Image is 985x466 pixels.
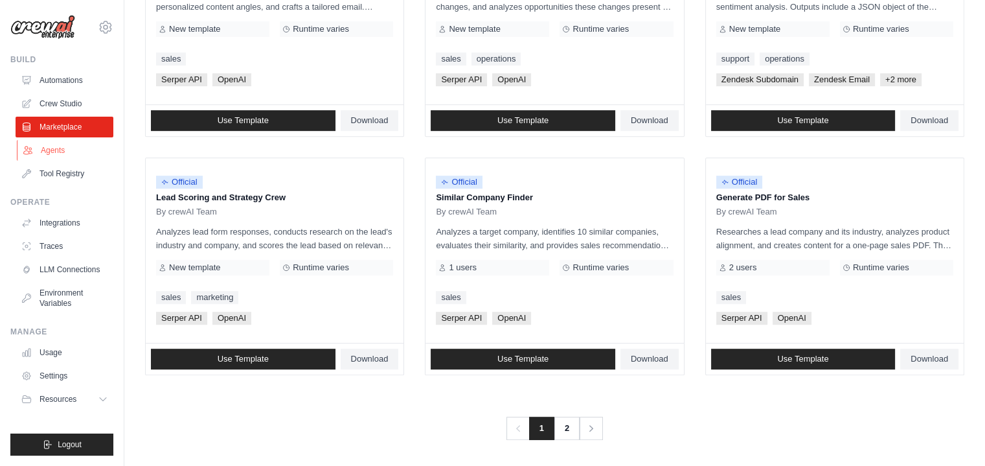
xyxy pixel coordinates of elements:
[449,262,477,273] span: 1 users
[16,342,113,363] a: Usage
[156,73,207,86] span: Serper API
[729,262,757,273] span: 2 users
[497,354,549,364] span: Use Template
[431,349,615,369] a: Use Template
[760,52,810,65] a: operations
[151,110,335,131] a: Use Template
[911,354,948,364] span: Download
[212,73,251,86] span: OpenAI
[716,312,767,325] span: Serper API
[17,140,115,161] a: Agents
[554,417,580,440] a: 2
[341,110,399,131] a: Download
[436,225,673,252] p: Analyzes a target company, identifies 10 similar companies, evaluates their similarity, and provi...
[880,73,922,86] span: +2 more
[341,349,399,369] a: Download
[293,262,349,273] span: Runtime varies
[10,327,113,337] div: Manage
[191,291,238,304] a: marketing
[10,434,113,456] button: Logout
[10,15,75,40] img: Logo
[471,52,521,65] a: operations
[436,291,466,304] a: sales
[572,262,629,273] span: Runtime varies
[809,73,875,86] span: Zendesk Email
[853,24,909,34] span: Runtime varies
[212,312,251,325] span: OpenAI
[716,225,953,252] p: Researches a lead company and its industry, analyzes product alignment, and creates content for a...
[10,54,113,65] div: Build
[16,117,113,137] a: Marketplace
[156,291,186,304] a: sales
[911,115,948,126] span: Download
[16,259,113,280] a: LLM Connections
[729,24,780,34] span: New template
[777,354,828,364] span: Use Template
[492,312,531,325] span: OpenAI
[900,110,958,131] a: Download
[351,354,389,364] span: Download
[156,52,186,65] a: sales
[436,191,673,204] p: Similar Company Finder
[716,176,763,189] span: Official
[631,354,668,364] span: Download
[631,115,668,126] span: Download
[16,213,113,233] a: Integrations
[10,197,113,207] div: Operate
[492,73,531,86] span: OpenAI
[900,349,958,369] a: Download
[156,176,203,189] span: Official
[436,52,466,65] a: sales
[436,73,487,86] span: Serper API
[716,207,777,217] span: By crewAI Team
[293,24,349,34] span: Runtime varies
[449,24,500,34] span: New template
[156,225,393,252] p: Analyzes lead form responses, conducts research on the lead's industry and company, and scores th...
[572,24,629,34] span: Runtime varies
[16,236,113,257] a: Traces
[497,115,549,126] span: Use Template
[351,115,389,126] span: Download
[716,291,746,304] a: sales
[853,262,909,273] span: Runtime varies
[151,349,335,369] a: Use Template
[716,191,953,204] p: Generate PDF for Sales
[716,73,804,86] span: Zendesk Subdomain
[156,207,217,217] span: By crewAI Team
[169,262,220,273] span: New template
[16,163,113,184] a: Tool Registry
[16,283,113,314] a: Environment Variables
[169,24,220,34] span: New template
[529,417,554,440] span: 1
[620,110,679,131] a: Download
[711,110,896,131] a: Use Template
[218,115,269,126] span: Use Template
[711,349,896,369] a: Use Template
[506,417,603,440] nav: Pagination
[436,312,487,325] span: Serper API
[16,389,113,410] button: Resources
[156,191,393,204] p: Lead Scoring and Strategy Crew
[156,312,207,325] span: Serper API
[773,312,811,325] span: OpenAI
[16,366,113,386] a: Settings
[620,349,679,369] a: Download
[716,52,754,65] a: support
[436,176,482,189] span: Official
[777,115,828,126] span: Use Template
[436,207,497,217] span: By crewAI Team
[58,439,82,450] span: Logout
[16,70,113,91] a: Automations
[40,394,76,404] span: Resources
[218,354,269,364] span: Use Template
[16,93,113,114] a: Crew Studio
[431,110,615,131] a: Use Template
